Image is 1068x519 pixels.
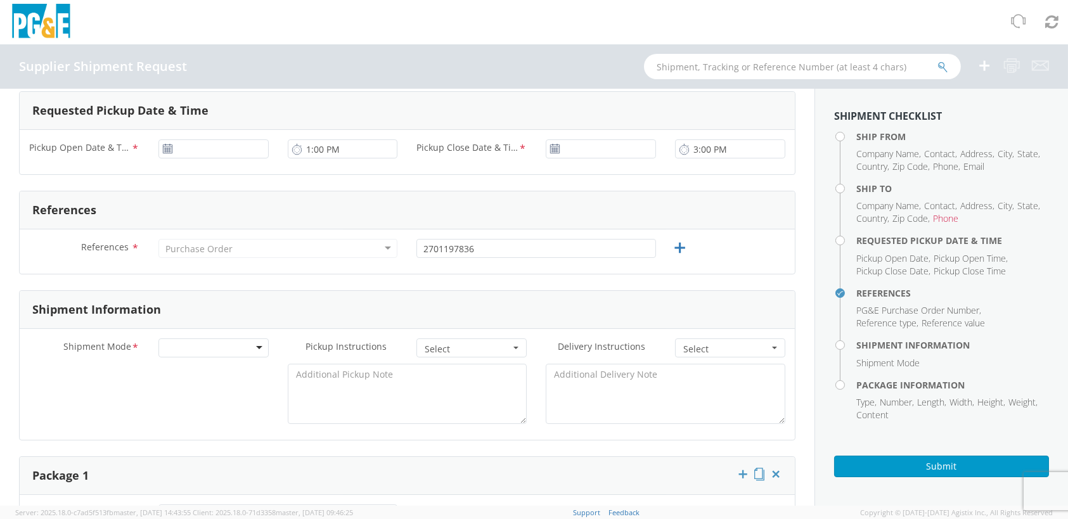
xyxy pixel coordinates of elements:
[856,252,929,264] span: Pickup Open Date
[856,317,917,329] span: Reference type
[856,200,919,212] span: Company Name
[856,265,929,277] span: Pickup Close Date
[32,470,89,482] h3: Package 1
[193,508,353,517] span: Client: 2025.18.0-71d3358
[683,343,769,356] span: Select
[933,160,960,173] li: ,
[609,508,640,517] a: Feedback
[933,212,958,224] span: Phone
[998,200,1014,212] li: ,
[960,200,993,212] span: Address
[892,212,928,224] span: Zip Code
[856,380,1049,390] h4: Package Information
[416,141,518,156] span: Pickup Close Date & Time
[922,317,985,329] span: Reference value
[880,396,912,408] span: Number
[856,132,1049,141] h4: Ship From
[29,141,131,156] span: Pickup Open Date & Time
[856,357,920,369] span: Shipment Mode
[1017,148,1038,160] span: State
[924,148,957,160] li: ,
[880,396,914,409] li: ,
[998,148,1012,160] span: City
[856,396,875,408] span: Type
[1017,200,1040,212] li: ,
[998,200,1012,212] span: City
[165,243,233,255] div: Purchase Order
[856,148,921,160] li: ,
[856,184,1049,193] h4: Ship To
[856,148,919,160] span: Company Name
[933,160,958,172] span: Phone
[856,160,887,172] span: Country
[856,288,1049,298] h4: References
[924,200,955,212] span: Contact
[856,212,887,224] span: Country
[856,340,1049,350] h4: Shipment Information
[924,148,955,160] span: Contact
[113,508,191,517] span: master, [DATE] 14:43:55
[32,304,161,316] h3: Shipment Information
[558,340,645,352] span: Delivery Instructions
[934,252,1008,265] li: ,
[856,236,1049,245] h4: Requested Pickup Date & Time
[10,4,73,41] img: pge-logo-06675f144f4cfa6a6814.png
[15,508,191,517] span: Server: 2025.18.0-c7ad5f513fb
[856,396,877,409] li: ,
[856,265,930,278] li: ,
[1017,148,1040,160] li: ,
[934,265,1006,277] span: Pickup Close Time
[416,338,527,357] button: Select
[892,212,930,225] li: ,
[416,239,656,258] input: 10 Digit PG&E PO Number
[32,204,96,217] h3: References
[977,396,1005,409] li: ,
[856,304,979,316] span: PG&E Purchase Order Number
[856,200,921,212] li: ,
[917,396,944,408] span: Length
[917,396,946,409] li: ,
[998,148,1014,160] li: ,
[856,212,889,225] li: ,
[32,105,209,117] h3: Requested Pickup Date & Time
[644,54,961,79] input: Shipment, Tracking or Reference Number (at least 4 chars)
[834,109,942,123] strong: Shipment Checklist
[574,508,601,517] a: Support
[856,317,918,330] li: ,
[19,60,187,74] h4: Supplier Shipment Request
[892,160,928,172] span: Zip Code
[977,396,1003,408] span: Height
[960,200,994,212] li: ,
[63,340,131,355] span: Shipment Mode
[949,396,972,408] span: Width
[960,148,994,160] li: ,
[856,304,981,317] li: ,
[856,252,930,265] li: ,
[1017,200,1038,212] span: State
[860,508,1053,518] span: Copyright © [DATE]-[DATE] Agistix Inc., All Rights Reserved
[856,160,889,173] li: ,
[425,343,510,356] span: Select
[276,508,353,517] span: master, [DATE] 09:46:25
[934,252,1006,264] span: Pickup Open Time
[675,338,785,357] button: Select
[81,241,129,253] span: References
[963,160,984,172] span: Email
[856,409,889,421] span: Content
[1008,396,1036,408] span: Weight
[1008,396,1038,409] li: ,
[960,148,993,160] span: Address
[306,340,387,352] span: Pickup Instructions
[949,396,974,409] li: ,
[892,160,930,173] li: ,
[924,200,957,212] li: ,
[834,456,1049,477] button: Submit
